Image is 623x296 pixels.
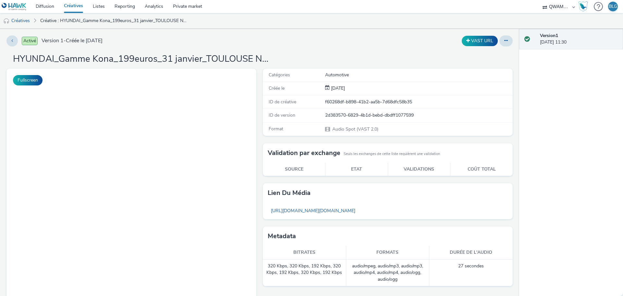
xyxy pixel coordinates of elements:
[42,37,103,45] span: Version 1 - Créée le [DATE]
[3,18,10,24] img: audio
[269,126,283,132] span: Format
[429,246,513,259] th: Durée de l'audio
[269,85,285,91] span: Créée le
[13,53,273,65] h1: HYUNDAI_Gamme Kona_199euros_31 janvier_TOULOUSE NORD_LOM1.mp3
[460,36,499,46] div: Dupliquer la créative en un VAST URL
[269,72,290,78] span: Catégories
[2,3,27,11] img: undefined Logo
[346,246,430,259] th: Formats
[578,1,588,12] img: Hawk Academy
[22,37,38,45] span: Activé
[37,13,193,29] a: Créative : HYUNDAI_Gamme Kona_199euros_31 janvier_TOULOUSE NORD_LOM1.mp3
[269,99,296,105] span: ID de créative
[268,148,340,158] h3: Validation par exchange
[429,260,513,286] td: 27 secondes
[332,126,378,132] span: Audio Spot (VAST 2.0)
[13,75,43,85] button: Fullscreen
[540,32,558,39] strong: Version 1
[325,163,388,176] th: Etat
[330,85,345,92] div: Création 21 janvier 2025, 11:30
[263,260,346,286] td: 320 Kbps, 320 Kbps, 192 Kbps, 320 Kbps, 192 Kbps, 320 Kbps, 192 Kbps
[609,2,617,11] div: BLG
[268,231,296,241] h3: Metadata
[263,246,346,259] th: Bitrates
[344,151,440,157] small: Seuls les exchanges de cette liste requièrent une validation
[346,260,430,286] td: audio/mpeg, audio/mp3, audio/mp3, audio/mp4, audio/mp4, audio/ogg, audio/ogg
[269,112,295,118] span: ID de version
[325,99,512,105] div: f60268df-b898-41b2-aa5b-7d68dfc58b35
[388,163,450,176] th: Validations
[268,204,359,217] a: [URL][DOMAIN_NAME][DOMAIN_NAME]
[325,72,512,78] div: Automotive
[330,85,345,91] span: [DATE]
[578,1,591,12] a: Hawk Academy
[540,32,618,46] div: [DATE] 11:30
[268,188,311,198] h3: Lien du média
[462,36,498,46] button: VAST URL
[450,163,513,176] th: Coût total
[263,163,325,176] th: Source
[325,112,512,119] div: 2d383570-6829-4b1d-bebd-dbdff1077599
